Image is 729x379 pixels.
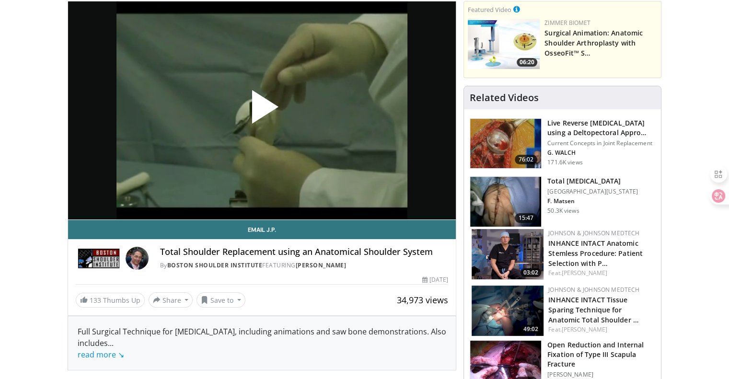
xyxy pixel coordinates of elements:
[548,286,639,294] a: Johnson & Johnson MedTech
[547,176,638,186] h3: Total [MEDICAL_DATA]
[547,139,655,147] p: Current Concepts in Joint Replacement
[468,19,540,69] a: 06:20
[548,269,653,277] div: Feat.
[397,294,448,306] span: 34,973 views
[422,276,448,284] div: [DATE]
[78,338,124,360] span: ...
[562,325,607,333] a: [PERSON_NAME]
[76,293,145,308] a: 133 Thumbs Up
[472,286,544,336] a: 49:02
[547,207,579,215] p: 50.3K views
[472,229,544,279] a: 03:02
[126,247,149,270] img: Avatar
[547,371,655,379] p: [PERSON_NAME]
[470,118,655,169] a: 76:02 Live Reverse [MEDICAL_DATA] using a Deltopectoral Appro… Current Concepts in Joint Replacem...
[167,261,263,269] a: Boston Shoulder Institute
[548,325,653,334] div: Feat.
[547,340,655,369] h3: Open Reduction and Internal Fixation of Type III Scapula Fracture
[470,119,541,169] img: 684033_3.png.150x105_q85_crop-smart_upscale.jpg
[160,261,449,270] div: By FEATURING
[470,177,541,227] img: 38826_0000_3.png.150x105_q85_crop-smart_upscale.jpg
[544,19,590,27] a: Zimmer Biomet
[548,295,639,324] a: INHANCE INTACT Tissue Sparing Technique for Anatomic Total Shoulder …
[468,19,540,69] img: 84e7f812-2061-4fff-86f6-cdff29f66ef4.150x105_q85_crop-smart_upscale.jpg
[521,268,541,277] span: 03:02
[90,296,101,305] span: 133
[68,220,456,239] a: Email J.P.
[175,64,348,158] button: Play Video
[562,269,607,277] a: [PERSON_NAME]
[78,326,447,360] div: Full Surgical Technique for [MEDICAL_DATA], including animations and saw bone demonstrations. Als...
[160,247,449,257] h4: Total Shoulder Replacement using an Anatomical Shoulder System
[547,159,582,166] p: 171.6K views
[76,247,122,270] img: Boston Shoulder Institute
[515,213,538,223] span: 15:47
[468,5,511,14] small: Featured Video
[547,149,655,157] p: G. WALCH
[548,239,643,268] a: INHANCE INTACT Anatomic Stemless Procedure: Patient Selection with P…
[68,1,456,220] video-js: Video Player
[521,325,541,333] span: 49:02
[149,292,193,308] button: Share
[78,349,124,360] a: read more ↘
[548,229,639,237] a: Johnson & Johnson MedTech
[517,58,537,67] span: 06:20
[472,229,544,279] img: 8c9576da-f4c2-4ad1-9140-eee6262daa56.png.150x105_q85_crop-smart_upscale.png
[472,286,544,336] img: be772085-eebf-4ea1-ae5e-6ff3058a57ae.150x105_q85_crop-smart_upscale.jpg
[470,176,655,227] a: 15:47 Total [MEDICAL_DATA] [GEOGRAPHIC_DATA][US_STATE] F. Matsen 50.3K views
[515,155,538,164] span: 76:02
[544,28,643,57] a: Surgical Animation: Anatomic Shoulder Arthroplasty with OsseoFit™ S…
[470,92,539,103] h4: Related Videos
[547,197,638,205] p: F. Matsen
[197,292,245,308] button: Save to
[547,118,655,138] h3: Live Reverse [MEDICAL_DATA] using a Deltopectoral Appro…
[547,188,638,195] p: [GEOGRAPHIC_DATA][US_STATE]
[296,261,347,269] a: [PERSON_NAME]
